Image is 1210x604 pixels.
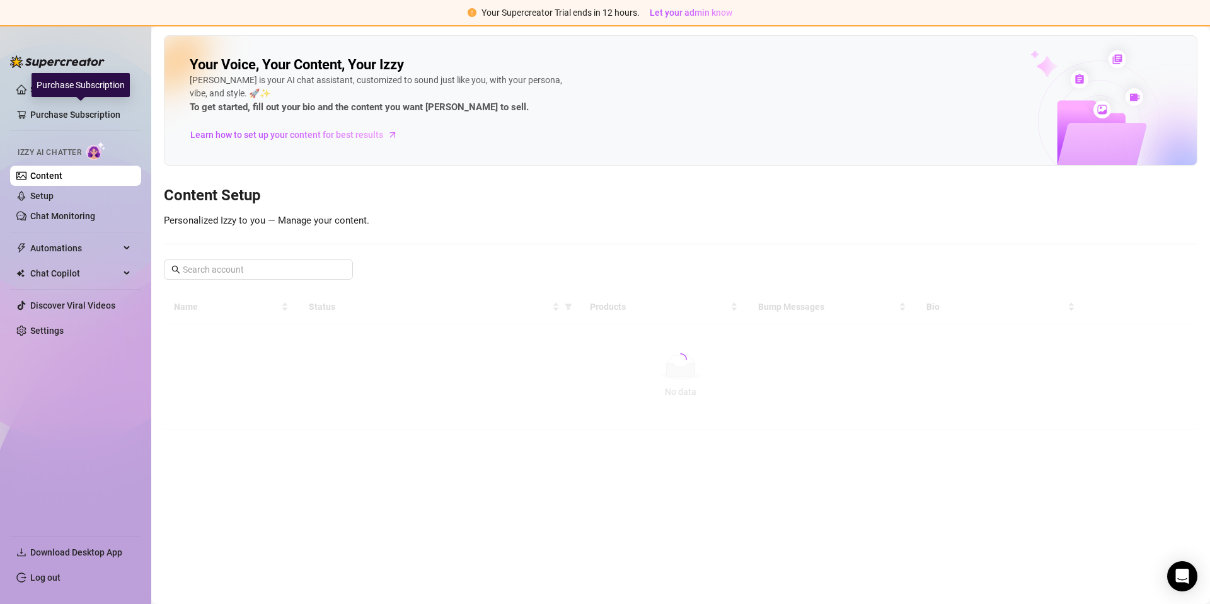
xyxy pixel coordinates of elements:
a: Setup [30,84,54,94]
a: Chat Monitoring [30,211,95,221]
span: Personalized Izzy to you — Manage your content. [164,215,369,226]
a: Learn how to set up your content for best results [190,125,407,145]
span: Your Supercreator Trial ends in 12 hours. [481,8,640,18]
h3: Content Setup [164,186,1197,206]
a: Purchase Subscription [30,105,131,125]
strong: To get started, fill out your bio and the content you want [PERSON_NAME] to sell. [190,101,529,113]
a: Content [30,171,62,181]
input: Search account [183,263,335,276]
span: Chat Copilot [30,263,120,283]
img: AI Chatter [86,142,106,160]
a: Log out [30,573,60,583]
img: ai-chatter-content-library-cLFOSyPT.png [1001,37,1197,165]
a: Setup [30,191,54,201]
span: search [171,265,180,274]
span: Automations [30,238,120,258]
span: loading [672,351,689,368]
span: arrow-right [386,128,399,141]
span: Izzy AI Chatter [18,147,81,159]
span: Download Desktop App [30,547,122,557]
span: Learn how to set up your content for best results [190,128,383,142]
div: Open Intercom Messenger [1167,561,1197,591]
a: Discover Viral Videos [30,300,115,311]
span: download [16,547,26,557]
button: Let your admin know [645,5,737,20]
span: Let your admin know [650,8,732,18]
h2: Your Voice, Your Content, Your Izzy [190,56,404,74]
span: thunderbolt [16,243,26,253]
img: Chat Copilot [16,269,25,278]
div: [PERSON_NAME] is your AI chat assistant, customized to sound just like you, with your persona, vi... [190,74,568,115]
a: Settings [30,326,64,336]
img: logo-BBDzfeDw.svg [10,55,105,68]
span: exclamation-circle [468,8,476,17]
div: Purchase Subscription [32,73,130,97]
